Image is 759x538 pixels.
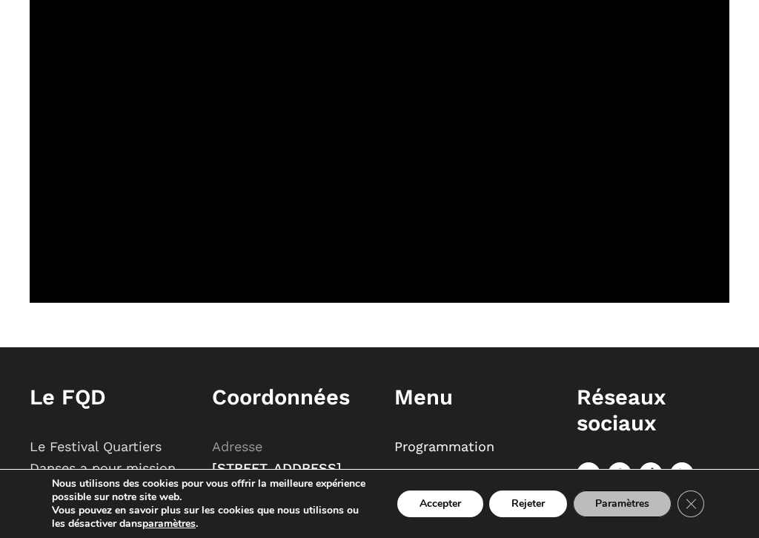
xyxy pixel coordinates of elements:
[573,491,672,517] button: Paramètres
[142,517,196,531] button: paramètres
[397,491,483,517] button: Accepter
[394,466,451,482] a: A Propos
[212,384,365,410] h1: Coordonnées
[30,384,182,410] h1: Le FQD
[52,477,371,504] p: Nous utilisons des cookies pour vous offrir la meilleure expérience possible sur notre site web.
[394,384,547,410] h1: Menu
[394,439,494,454] a: Programmation
[489,491,567,517] button: Rejeter
[577,384,729,436] h1: Réseaux sociaux
[212,460,342,497] span: [STREET_ADDRESS][PERSON_NAME]
[52,504,371,531] p: Vous pouvez en savoir plus sur les cookies que nous utilisons ou les désactiver dans .
[677,491,704,517] button: Close GDPR Cookie Banner
[212,439,262,454] span: Adresse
